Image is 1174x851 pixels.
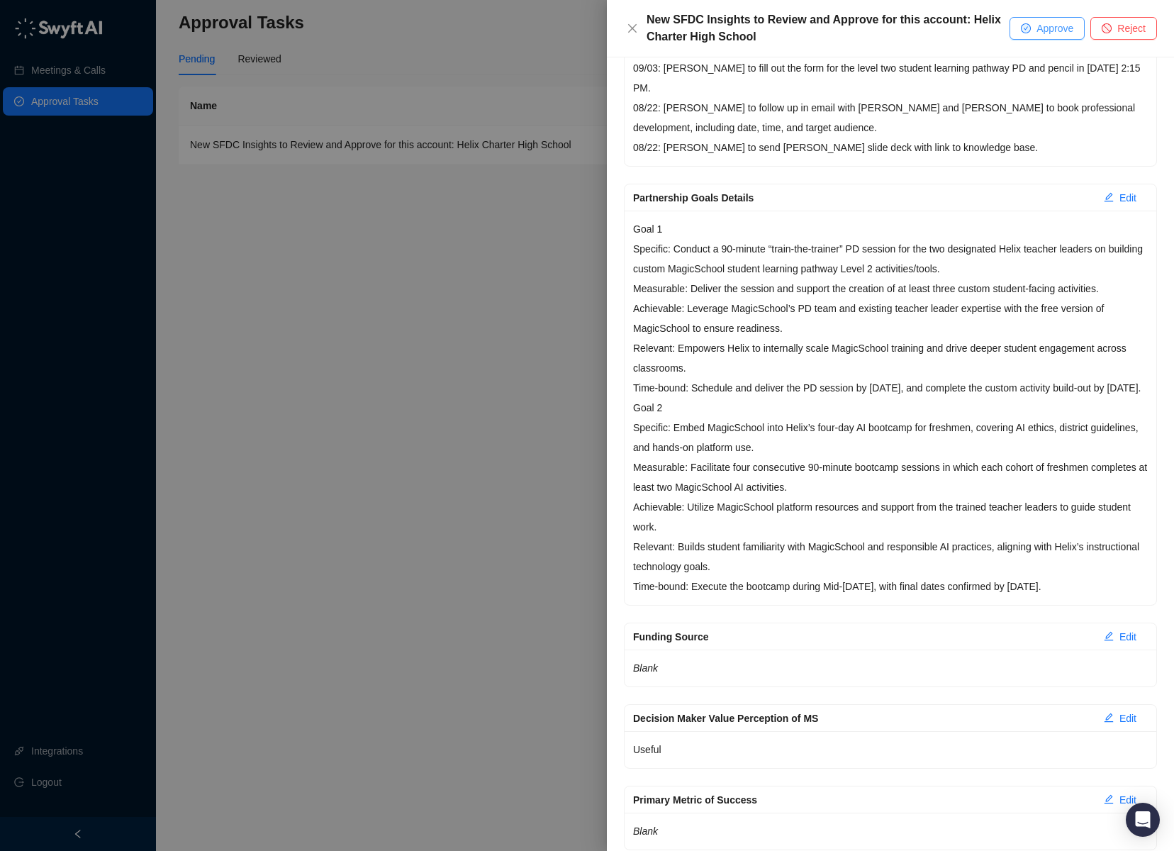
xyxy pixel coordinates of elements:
[1092,707,1148,730] button: Edit
[1092,187,1148,209] button: Edit
[647,11,1010,45] div: New SFDC Insights to Review and Approve for this account: Helix Charter High School
[1090,17,1157,40] button: Reject
[1102,23,1112,33] span: stop
[633,190,1092,206] div: Partnership Goals Details
[1119,711,1136,726] span: Edit
[633,711,1092,726] div: Decision Maker Value Perception of MS
[1021,23,1031,33] span: check-circle
[1092,789,1148,811] button: Edit
[627,23,638,34] span: close
[633,792,1092,808] div: Primary Metric of Success
[1036,21,1073,36] span: Approve
[624,20,641,37] button: Close
[1119,629,1136,645] span: Edit
[633,98,1148,157] p: 08/22: [PERSON_NAME] to follow up in email with [PERSON_NAME] and [PERSON_NAME] to book professio...
[1119,190,1136,206] span: Edit
[633,825,658,837] em: Blank
[633,398,1148,596] p: Goal 2 Specific: Embed MagicSchool into Helix’s four-day AI bootcamp for freshmen, covering AI et...
[1104,192,1114,202] span: edit
[1119,792,1136,808] span: Edit
[1104,631,1114,641] span: edit
[1104,794,1114,804] span: edit
[633,740,1148,760] p: Useful
[1104,713,1114,723] span: edit
[633,219,1148,398] p: Goal 1 Specific: Conduct a 90-minute “train-the-trainer” PD session for the two designated Helix ...
[1010,17,1085,40] button: Approve
[1117,21,1146,36] span: Reject
[633,662,658,674] em: Blank
[1092,625,1148,648] button: Edit
[633,629,1092,645] div: Funding Source
[1126,803,1160,837] div: Open Intercom Messenger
